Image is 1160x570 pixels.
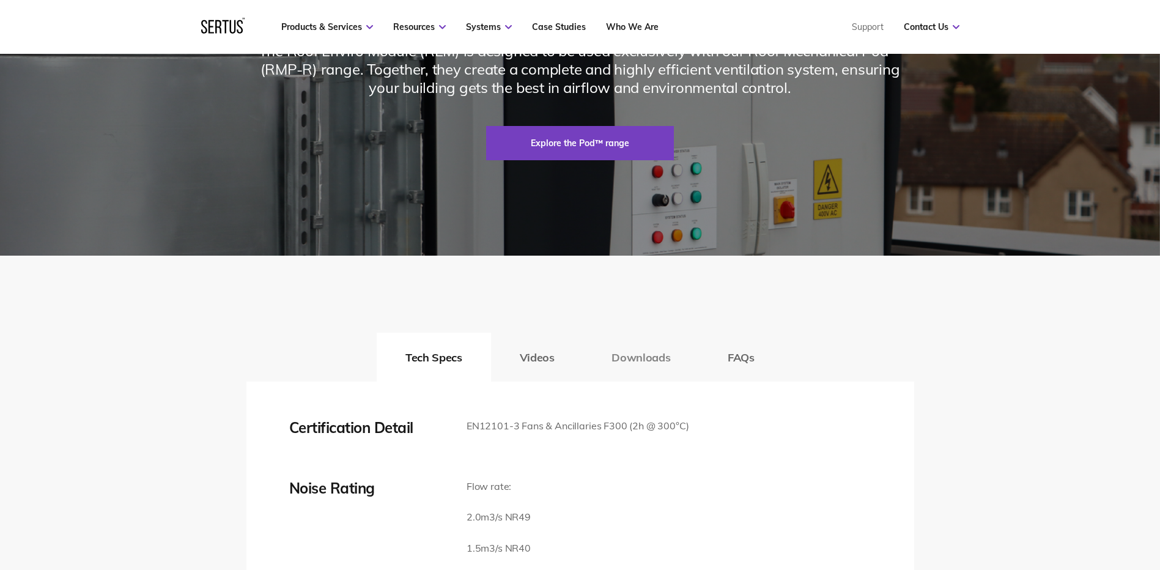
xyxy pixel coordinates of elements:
a: Who We Are [606,21,659,32]
button: Videos [491,333,583,382]
a: Products & Services [281,21,373,32]
span: C) [679,420,689,432]
iframe: Chat Widget [940,428,1160,570]
span: 1.5m3/s NR40 [467,542,531,554]
span: ° [676,420,679,432]
span: 2.0m3/s NR49 [467,511,531,523]
a: Explore the Pod™ range [486,126,674,160]
span: Flow rate: [467,480,511,492]
div: Noise Rating [289,479,448,497]
a: Support [852,21,884,32]
div: Certification Detail [289,418,448,437]
a: Contact Us [904,21,959,32]
button: FAQs [699,333,783,382]
a: Resources [393,21,446,32]
div: The Roof Enviro Module (REM) is designed to be used exclusively with our Roof Mechanical Pod™ (RM... [246,42,914,97]
a: Systems [466,21,512,32]
button: Downloads [583,333,699,382]
span: EN12101-3 Fans & Ancillaries F300 (2h @ 300 [467,420,676,432]
a: Case Studies [532,21,586,32]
